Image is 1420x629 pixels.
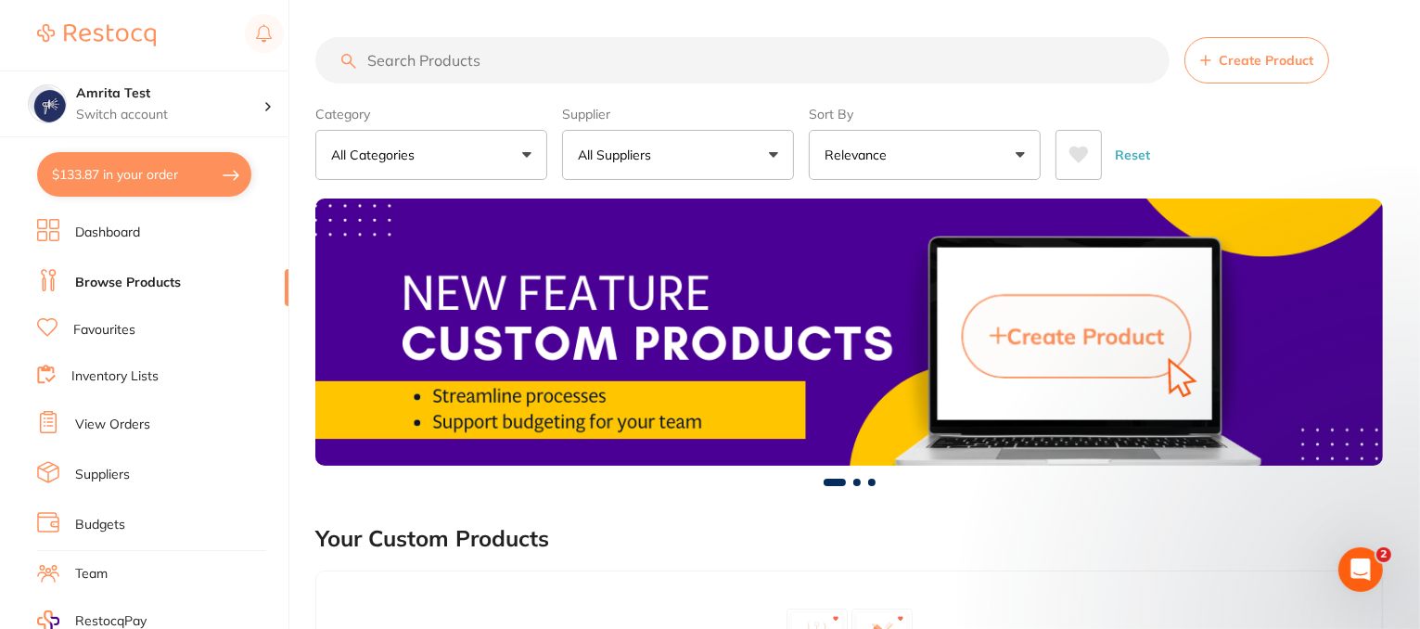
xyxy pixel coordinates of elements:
a: View Orders [75,416,150,434]
label: Category [315,106,547,122]
button: Relevance [809,130,1041,180]
button: $133.87 in your order [37,152,251,197]
button: Create Product [1184,37,1329,83]
img: Browse Products [315,199,1383,466]
a: Suppliers [75,466,130,484]
p: Relevance [825,146,894,164]
img: logo [37,35,196,65]
img: Amrita Test [29,85,66,122]
button: All Suppliers [562,130,794,180]
p: All Suppliers [578,146,659,164]
img: Restocq Logo [37,24,156,46]
button: Messages [185,440,371,514]
a: Budgets [75,516,125,534]
p: All Categories [331,146,422,164]
div: Send us a messageWe'll be back online [DATE] [19,250,352,320]
p: Hi Amrita 👋 [37,132,334,163]
a: Restocq Logo [37,14,156,57]
a: Inventory Lists [71,367,159,386]
span: 2 [1376,547,1391,562]
h4: Amrita Test [76,84,263,103]
a: Team [75,565,108,584]
iframe: Intercom live chat [1338,547,1383,592]
a: Browse Products [75,274,181,292]
div: We'll be back online [DATE] [38,285,310,304]
label: Supplier [562,106,794,122]
div: Send us a message [38,265,310,285]
span: Home [71,486,113,499]
a: Dashboard [75,224,140,242]
button: Reset [1109,130,1156,180]
p: Switch account [76,106,263,124]
a: Favourites [73,321,135,340]
input: Search Products [315,37,1170,83]
h2: Your Custom Products [315,526,549,552]
button: All Categories [315,130,547,180]
span: Create Product [1219,53,1313,68]
p: How may I assist you [DATE]? [37,163,334,226]
span: Messages [247,486,311,499]
label: Sort By [809,106,1041,122]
